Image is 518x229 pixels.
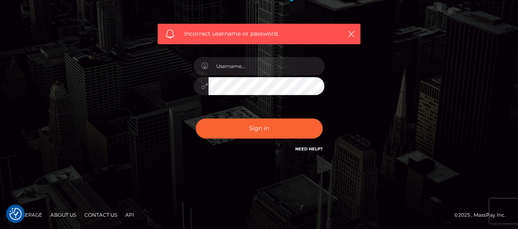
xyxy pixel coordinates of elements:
[9,209,45,221] a: Homepage
[184,29,334,38] span: Incorrect username or password.
[454,211,512,220] div: © 2025 , MassPay Inc.
[9,208,22,220] button: Consent Preferences
[81,209,120,221] a: Contact Us
[122,209,138,221] a: API
[47,209,79,221] a: About Us
[208,57,325,75] input: Username...
[9,208,22,220] img: Revisit consent button
[295,146,323,152] a: Need Help?
[196,118,323,138] button: Sign in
